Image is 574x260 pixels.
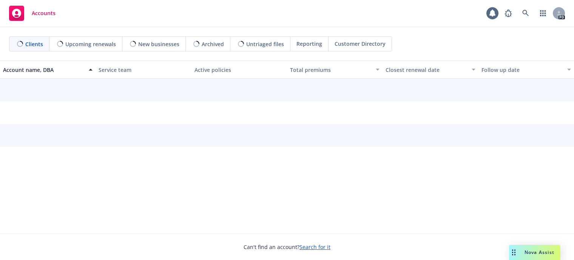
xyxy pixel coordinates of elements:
[299,243,330,251] a: Search for it
[138,40,179,48] span: New businesses
[194,66,284,74] div: Active policies
[290,66,371,74] div: Total premiums
[296,40,322,48] span: Reporting
[96,61,191,79] button: Service team
[244,243,330,251] span: Can't find an account?
[383,61,478,79] button: Closest renewal date
[3,66,84,74] div: Account name, DBA
[6,3,59,24] a: Accounts
[535,6,551,21] a: Switch app
[386,66,467,74] div: Closest renewal date
[191,61,287,79] button: Active policies
[335,40,386,48] span: Customer Directory
[246,40,284,48] span: Untriaged files
[481,66,563,74] div: Follow up date
[25,40,43,48] span: Clients
[501,6,516,21] a: Report a Bug
[202,40,224,48] span: Archived
[287,61,383,79] button: Total premiums
[518,6,533,21] a: Search
[99,66,188,74] div: Service team
[525,249,554,255] span: Nova Assist
[65,40,116,48] span: Upcoming renewals
[32,10,56,16] span: Accounts
[509,245,560,260] button: Nova Assist
[509,245,518,260] div: Drag to move
[478,61,574,79] button: Follow up date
